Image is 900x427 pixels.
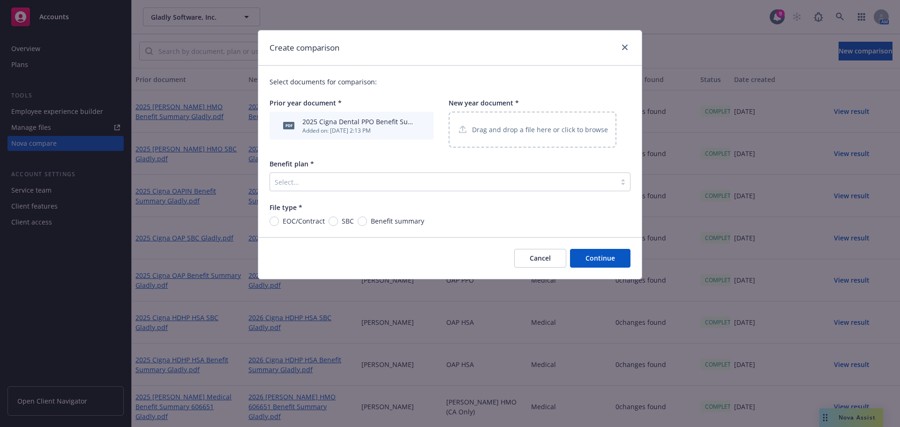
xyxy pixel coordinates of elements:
[283,122,294,129] span: pdf
[302,127,413,135] div: Added on: [DATE] 2:13 PM
[270,203,302,212] span: File type *
[472,125,608,135] p: Drag and drop a file here or click to browse
[371,216,424,226] span: Benefit summary
[619,42,630,53] a: close
[302,117,413,127] div: 2025 Cigna Dental PPO Benefit Summary Gladly.pdf
[329,217,338,226] input: SBC
[270,159,314,168] span: Benefit plan *
[342,216,354,226] span: SBC
[449,98,519,107] span: New year document *
[514,249,566,268] button: Cancel
[270,98,342,107] span: Prior year document *
[358,217,367,226] input: Benefit summary
[270,42,339,54] h1: Create comparison
[283,216,325,226] span: EOC/Contract
[270,217,279,226] input: EOC/Contract
[570,249,630,268] button: Continue
[270,77,630,87] p: Select documents for comparison:
[417,121,424,131] button: archive file
[449,112,616,148] div: Drag and drop a file here or click to browse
